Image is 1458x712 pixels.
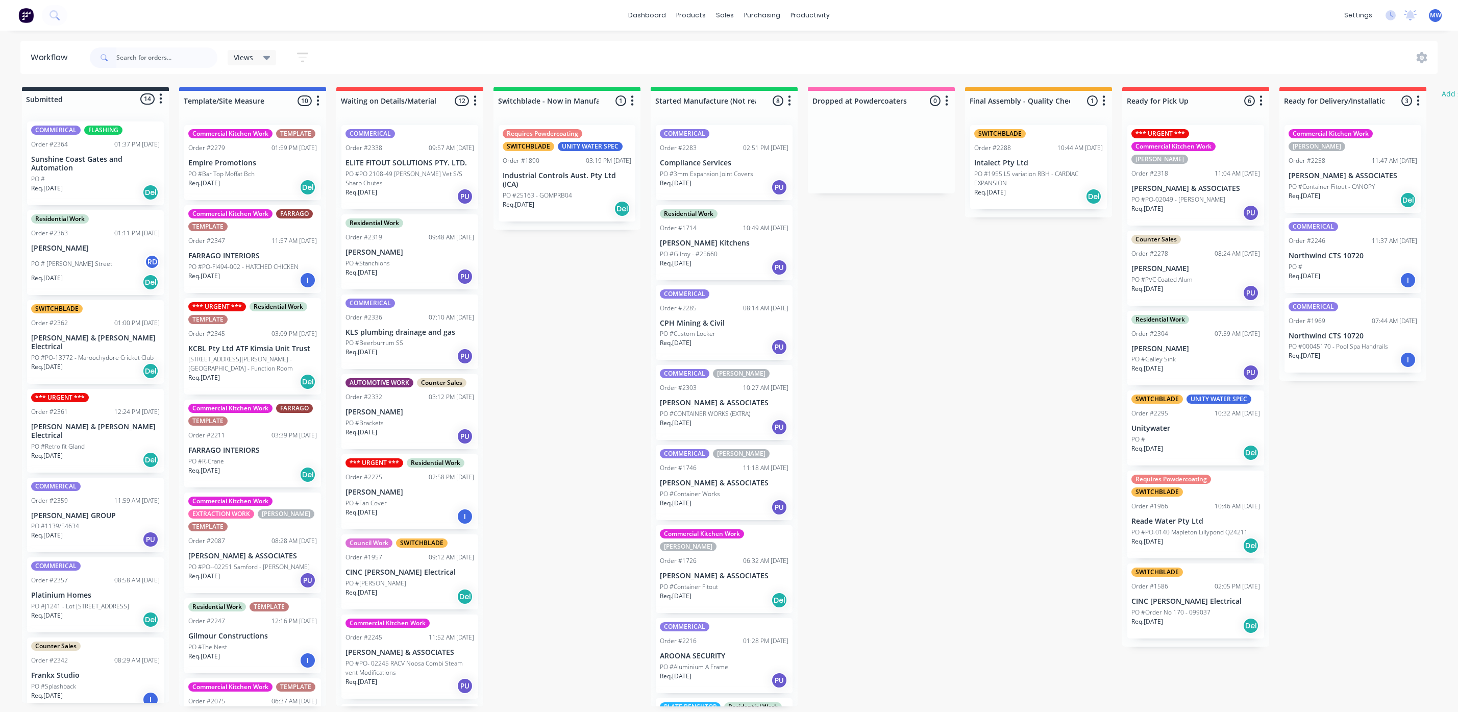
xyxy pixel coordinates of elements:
div: Order #1714 [660,224,697,233]
div: FARRAGO [276,209,313,218]
div: 11:37 AM [DATE] [1372,236,1417,245]
div: Order #1969 [1289,316,1325,326]
div: 11:47 AM [DATE] [1372,156,1417,165]
p: Req. [DATE] [503,200,534,209]
div: PU [771,339,787,355]
div: 11:18 AM [DATE] [743,463,788,473]
div: 07:10 AM [DATE] [429,313,474,322]
p: [PERSON_NAME] [1131,264,1260,273]
p: Req. [DATE] [31,184,63,193]
div: 10:27 AM [DATE] [743,383,788,392]
div: SWITCHBLADEOrder #236201:00 PM [DATE][PERSON_NAME] & [PERSON_NAME] ElectricalPO #PO-13772 - Maroo... [27,300,164,384]
div: TEMPLATE [276,129,315,138]
div: COMMERICAL [31,482,81,491]
span: MW [1430,11,1441,20]
div: COMMERICAL [660,449,709,458]
div: Order #2319 [345,233,382,242]
div: Commercial Kitchen WorkEXTRACTION WORK[PERSON_NAME]TEMPLATEOrder #208708:28 AM [DATE][PERSON_NAME... [184,493,321,593]
p: PO #Container Fitout - CANOPY [1289,182,1375,191]
div: Commercial Kitchen WorkTEMPLATEOrder #227901:59 PM [DATE]Empire PromotionsPO #Bar Top Moffat BchR... [184,125,321,200]
div: Commercial Kitchen Work [188,129,273,138]
a: dashboard [623,8,671,23]
p: [PERSON_NAME] [345,408,474,416]
div: COMMERICALOrder #196907:44 AM [DATE]Northwind CTS 10720PO #00045170 - Pool Spa HandrailsReq.[DATE]I [1284,298,1421,373]
div: 02:05 PM [DATE] [1215,582,1260,591]
p: PO #PO--02251 Samford - [PERSON_NAME] [188,562,310,572]
p: Req. [DATE] [188,373,220,382]
p: PO # [1289,262,1302,272]
p: CINC [PERSON_NAME] Electrical [1131,597,1260,606]
div: PU [771,499,787,515]
div: Order #2345 [188,329,225,338]
p: Req. [DATE] [31,274,63,283]
div: Order #2211 [188,431,225,440]
div: Order #2364 [31,140,68,149]
div: COMMERICAL[PERSON_NAME]Order #174611:18 AM [DATE][PERSON_NAME] & ASSOCIATESPO #Container WorksReq... [656,445,793,520]
div: Order #2275 [345,473,382,482]
div: Commercial Kitchen Work[PERSON_NAME]Order #225811:47 AM [DATE][PERSON_NAME] & ASSOCIATESPO #Conta... [1284,125,1421,213]
div: PU [142,531,159,548]
div: Commercial Kitchen WorkOrder #224511:52 AM [DATE][PERSON_NAME] & ASSOCIATESPO #PO- 02245 RACV Noo... [341,615,478,699]
div: 01:59 PM [DATE] [271,143,317,153]
p: PO #PO-0140 Mapleton Lillypond Q24211 [1131,528,1248,537]
div: Residential WorkTEMPLATEOrder #224712:16 PM [DATE]Gilmour ConstructionsPO #The NestReq.[DATE]I [184,598,321,673]
p: Req. [DATE] [345,508,377,517]
div: Order #2347 [188,236,225,245]
p: [PERSON_NAME] & ASSOCIATES [660,399,788,407]
div: [PERSON_NAME] [258,509,314,519]
p: Unitywater [1131,424,1260,433]
p: [PERSON_NAME] & ASSOCIATES [188,552,317,560]
div: Order #1586 [1131,582,1168,591]
p: PO #3mm Expansion Joint Covers [660,169,753,179]
div: COMMERICALOrder #224611:37 AM [DATE]Northwind CTS 10720PO #Req.[DATE]I [1284,218,1421,293]
div: 03:39 PM [DATE] [271,431,317,440]
p: Req. [DATE] [660,592,691,601]
div: Del [300,179,316,195]
div: Order #1746 [660,463,697,473]
p: Req. [DATE] [188,272,220,281]
div: COMMERICAL [1289,222,1338,231]
div: 07:44 AM [DATE] [1372,316,1417,326]
div: PU [457,188,473,205]
div: Order #2283 [660,143,697,153]
div: Residential WorkOrder #230407:59 AM [DATE][PERSON_NAME]PO #Galley SinkReq.[DATE]PU [1127,311,1264,386]
p: Req. [DATE] [31,362,63,372]
div: 08:24 AM [DATE] [1215,249,1260,258]
p: [PERSON_NAME] [31,244,160,253]
p: PO #PVC Coated Alum [1131,275,1193,284]
div: 09:12 AM [DATE] [429,553,474,562]
div: Order #1957 [345,553,382,562]
div: TEMPLATE [188,416,228,426]
div: *** URGENT ***Order #236112:24 PM [DATE][PERSON_NAME] & [PERSON_NAME] ElectricalPO #Retro fit Gla... [27,389,164,473]
div: 06:32 AM [DATE] [743,556,788,566]
div: 07:59 AM [DATE] [1215,329,1260,338]
p: PO #Brackets [345,419,384,428]
div: *** URGENT ***Commercial Kitchen Work[PERSON_NAME]Order #231811:04 AM [DATE][PERSON_NAME] & ASSOC... [1127,125,1264,226]
div: AUTOMOTIVE WORK [345,378,413,387]
div: SWITCHBLADE [31,304,83,313]
div: Order #2338 [345,143,382,153]
p: PO #Bar Top Moffat Bch [188,169,255,179]
div: TEMPLATE [188,315,228,324]
div: Counter Sales [417,378,466,387]
p: PO #1955 L5 variation RBH - CARDIAC EXPANSION [974,169,1103,188]
div: PU [457,348,473,364]
div: Residential WorkOrder #236301:11 PM [DATE][PERSON_NAME]PO # [PERSON_NAME] StreetRDReq.[DATE]Del [27,210,164,296]
div: Order #2363 [31,229,68,238]
div: PU [1243,364,1259,381]
div: Del [300,467,316,483]
div: *** URGENT ***Residential WorkTEMPLATEOrder #234503:09 PM [DATE]KCBL Pty Ltd ATF Kimsia Unit Trus... [184,298,321,395]
div: Del [142,611,159,628]
div: Council WorkSWITCHBLADEOrder #195709:12 AM [DATE]CINC [PERSON_NAME] ElectricalPO #[PERSON_NAME]Re... [341,534,478,609]
p: [PERSON_NAME] GROUP [31,511,160,520]
p: Req. [DATE] [660,499,691,508]
div: Del [142,184,159,201]
div: SWITCHBLADE [1131,487,1183,497]
p: Sunshine Coast Gates and Automation [31,155,160,173]
div: COMMERICALOrder #233809:57 AM [DATE]ELITE FITOUT SOLUTIONS PTY. LTD.PO #PO 2108-49 [PERSON_NAME] ... [341,125,478,209]
img: Factory [18,8,34,23]
p: PO #CONTAINER WORKS (EXTRA) [660,409,750,419]
span: Views [234,52,253,63]
p: Req. [DATE] [188,466,220,475]
p: Req. [DATE] [1289,272,1320,281]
